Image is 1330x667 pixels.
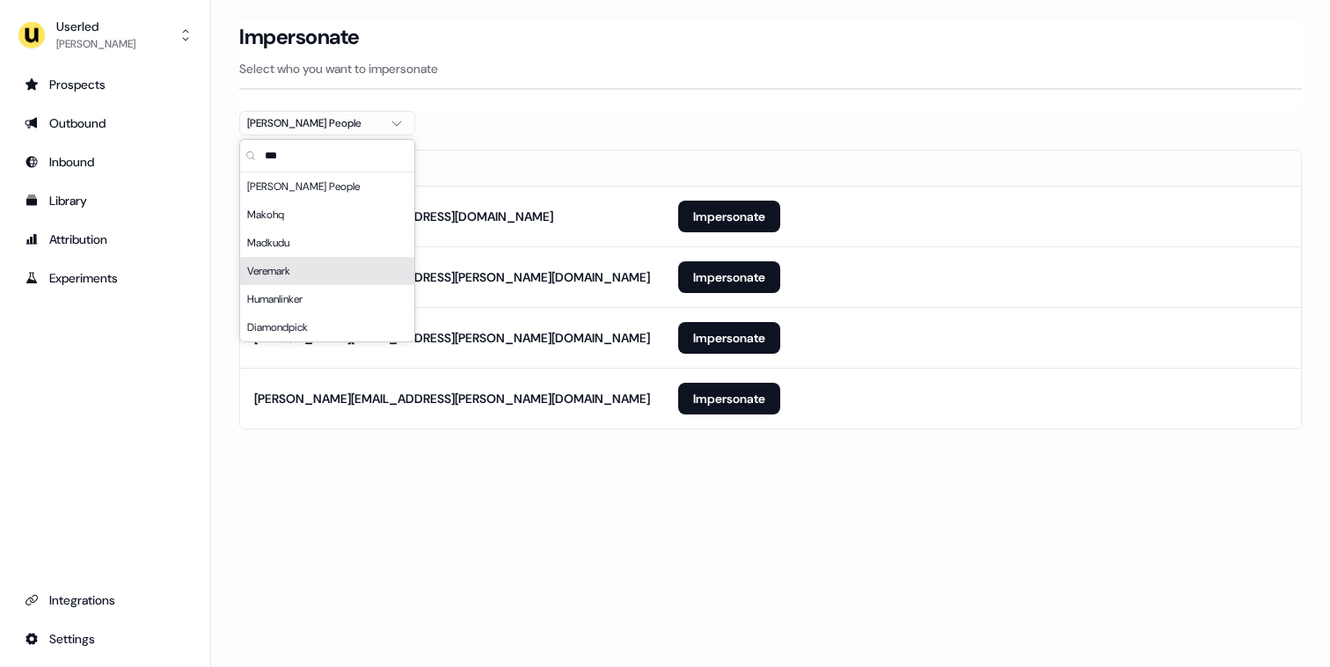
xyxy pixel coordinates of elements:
div: Madkudu [240,229,414,257]
a: Go to templates [14,187,196,215]
button: Impersonate [678,261,780,293]
div: Diamondpick [240,313,414,341]
div: Library [25,192,186,209]
button: Impersonate [678,322,780,354]
button: Impersonate [678,383,780,414]
a: Go to experiments [14,264,196,292]
a: Go to outbound experience [14,109,196,137]
div: Veremark [240,257,414,285]
div: Settings [25,630,186,648]
a: Go to Inbound [14,148,196,176]
div: Integrations [25,591,186,609]
div: [PERSON_NAME] People [240,172,414,201]
a: Go to integrations [14,586,196,614]
div: Makohq [240,201,414,229]
a: Go to prospects [14,70,196,99]
div: Userled [56,18,135,35]
div: [PERSON_NAME][EMAIL_ADDRESS][PERSON_NAME][DOMAIN_NAME] [254,390,650,407]
p: Select who you want to impersonate [239,60,1302,77]
h3: Impersonate [239,24,360,50]
button: [PERSON_NAME] People [239,111,415,136]
div: [PERSON_NAME] People [247,114,379,132]
div: Outbound [25,114,186,132]
div: [PERSON_NAME] [56,35,135,53]
div: Experiments [25,269,186,287]
div: Prospects [25,76,186,93]
a: Go to attribution [14,225,196,253]
div: Humanlinker [240,285,414,313]
div: Suggestions [240,172,414,341]
a: Go to integrations [14,625,196,653]
div: [PERSON_NAME][EMAIL_ADDRESS][PERSON_NAME][DOMAIN_NAME] [254,329,650,347]
div: [PERSON_NAME][EMAIL_ADDRESS][PERSON_NAME][DOMAIN_NAME] [254,268,650,286]
button: Userled[PERSON_NAME] [14,14,196,56]
div: Attribution [25,231,186,248]
button: Impersonate [678,201,780,232]
th: Email [240,150,664,186]
div: Inbound [25,153,186,171]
